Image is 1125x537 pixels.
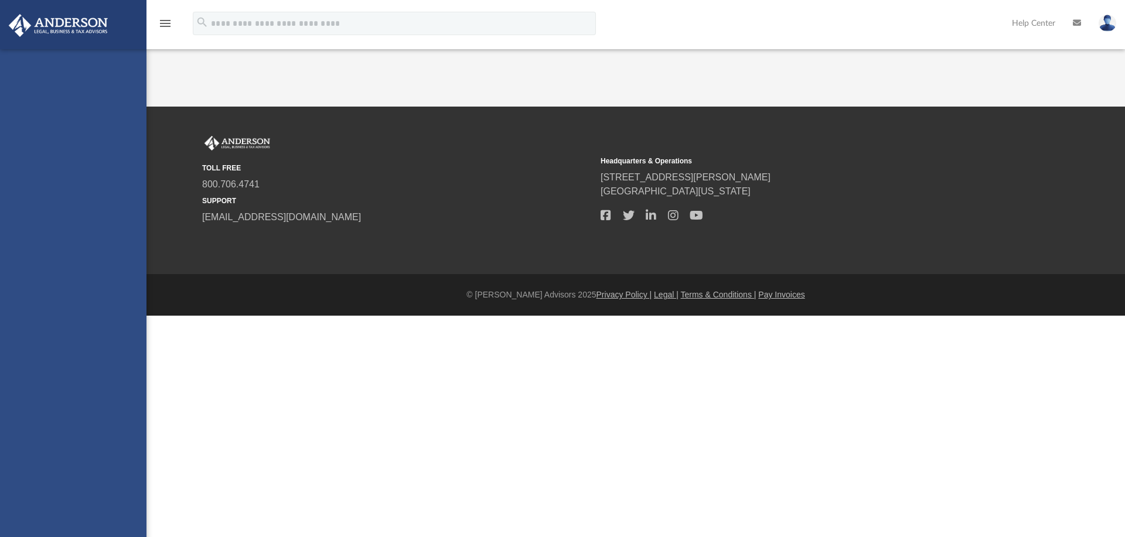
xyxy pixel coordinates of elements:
div: © [PERSON_NAME] Advisors 2025 [146,289,1125,301]
a: [GEOGRAPHIC_DATA][US_STATE] [601,186,751,196]
a: menu [158,22,172,30]
a: 800.706.4741 [202,179,260,189]
a: Terms & Conditions | [681,290,756,299]
small: TOLL FREE [202,163,592,173]
img: Anderson Advisors Platinum Portal [5,14,111,37]
a: Privacy Policy | [596,290,652,299]
a: [EMAIL_ADDRESS][DOMAIN_NAME] [202,212,361,222]
i: search [196,16,209,29]
img: User Pic [1099,15,1116,32]
a: [STREET_ADDRESS][PERSON_NAME] [601,172,771,182]
small: SUPPORT [202,196,592,206]
i: menu [158,16,172,30]
a: Legal | [654,290,679,299]
img: Anderson Advisors Platinum Portal [202,136,272,151]
small: Headquarters & Operations [601,156,991,166]
a: Pay Invoices [758,290,804,299]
